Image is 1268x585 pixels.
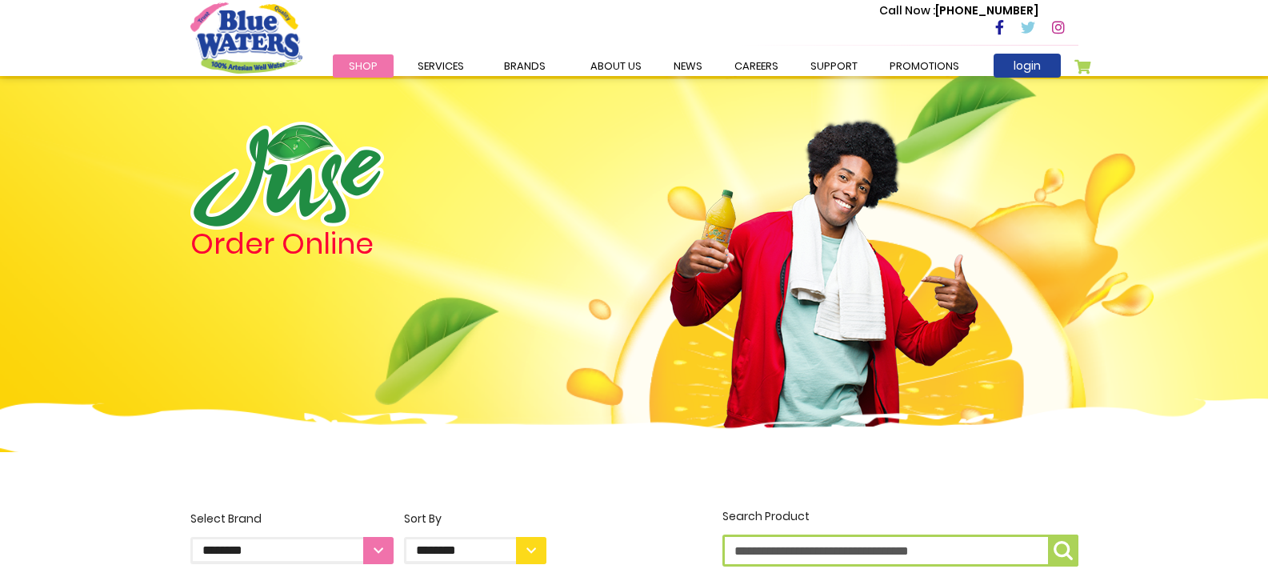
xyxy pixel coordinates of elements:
[658,54,718,78] a: News
[668,92,980,435] img: man.png
[504,58,546,74] span: Brands
[1048,535,1078,567] button: Search Product
[190,122,384,230] img: logo
[722,508,1078,567] label: Search Product
[190,2,302,73] a: store logo
[190,537,394,564] select: Select Brand
[349,58,378,74] span: Shop
[879,2,935,18] span: Call Now :
[1054,541,1073,560] img: search-icon.png
[574,54,658,78] a: about us
[404,537,546,564] select: Sort By
[718,54,794,78] a: careers
[874,54,975,78] a: Promotions
[404,511,546,527] div: Sort By
[418,58,464,74] span: Services
[794,54,874,78] a: support
[722,535,1078,567] input: Search Product
[994,54,1061,78] a: login
[190,511,394,564] label: Select Brand
[879,2,1038,19] p: [PHONE_NUMBER]
[190,230,546,258] h4: Order Online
